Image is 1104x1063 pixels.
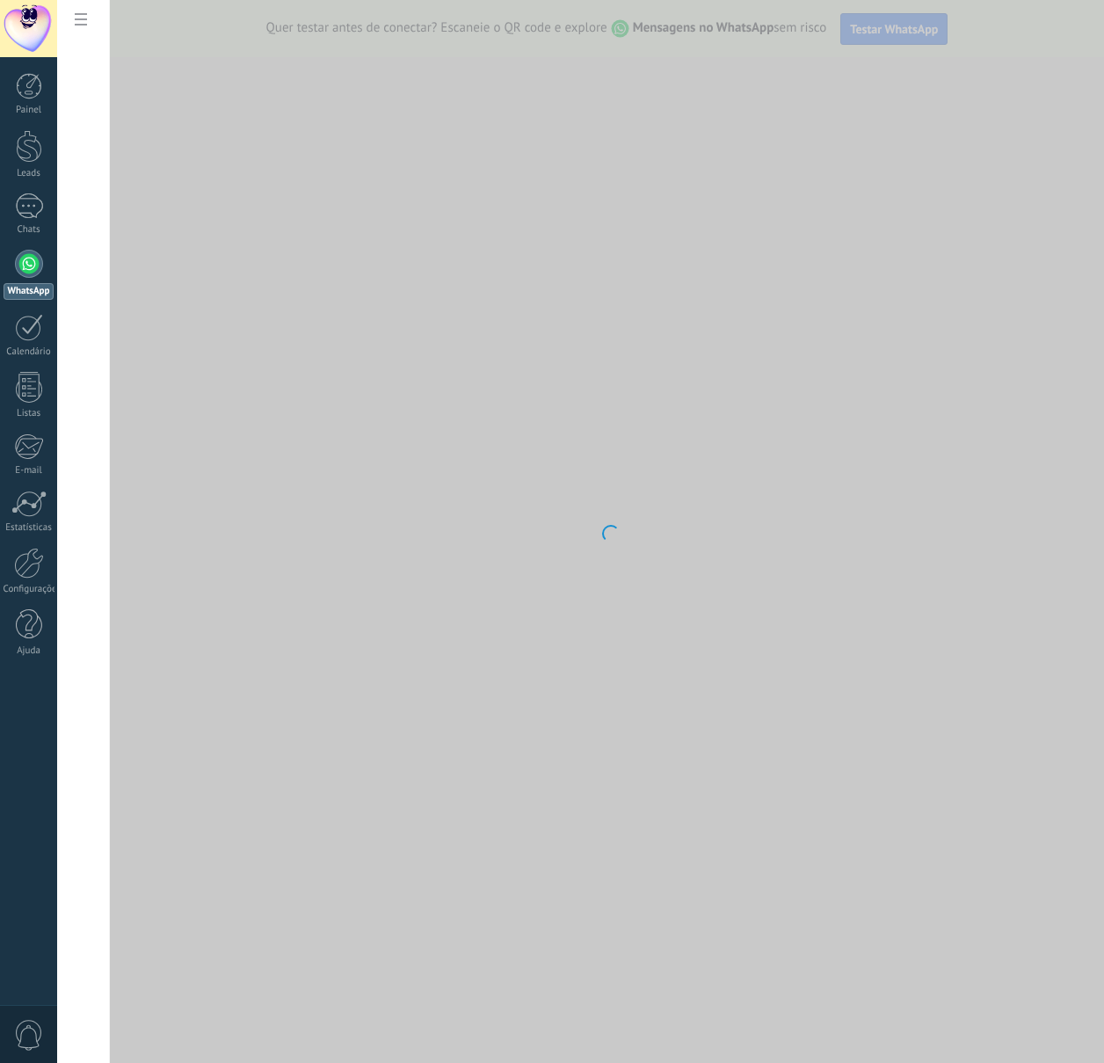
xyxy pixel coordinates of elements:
[4,584,54,595] div: Configurações
[4,346,54,358] div: Calendário
[4,105,54,116] div: Painel
[4,224,54,236] div: Chats
[4,168,54,179] div: Leads
[4,465,54,477] div: E-mail
[4,645,54,657] div: Ajuda
[4,522,54,534] div: Estatísticas
[4,408,54,419] div: Listas
[4,283,54,300] div: WhatsApp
